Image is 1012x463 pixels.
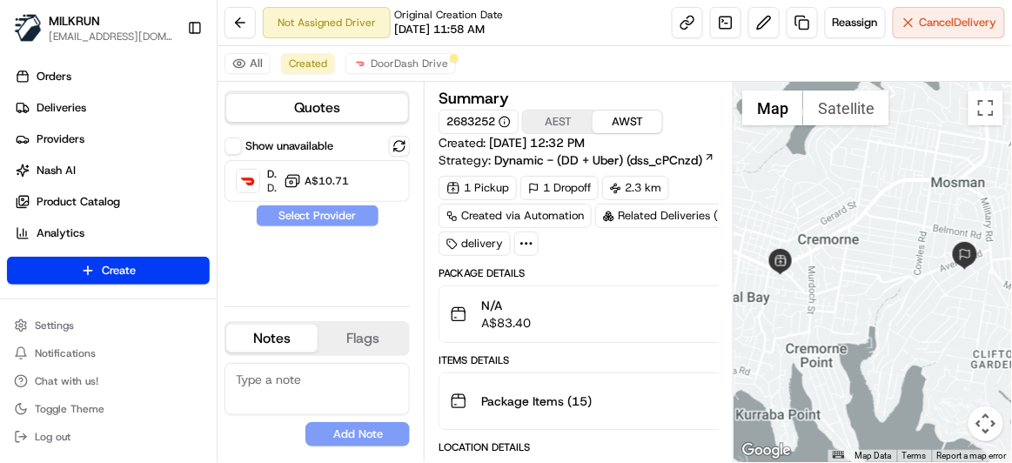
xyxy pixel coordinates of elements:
[35,374,98,388] span: Chat with us!
[439,176,517,200] div: 1 Pickup
[226,94,408,122] button: Quotes
[439,151,715,169] div: Strategy:
[602,176,669,200] div: 2.3 km
[7,341,210,366] button: Notifications
[7,157,217,185] a: Nash AI
[35,402,104,416] span: Toggle Theme
[7,313,210,338] button: Settings
[439,134,585,151] span: Created:
[7,63,217,91] a: Orders
[35,430,70,444] span: Log out
[37,131,84,147] span: Providers
[371,57,448,70] span: DoorDash Drive
[520,176,599,200] div: 1 Dropoff
[102,263,136,278] span: Create
[920,15,997,30] span: Cancel Delivery
[37,194,120,210] span: Product Catalog
[523,111,593,133] button: AEST
[284,172,349,190] button: A$10.71
[439,353,753,367] div: Items Details
[267,181,277,195] span: Dropoff ETA 30 minutes
[37,163,76,178] span: Nash AI
[446,114,511,130] button: 2683252
[49,30,173,44] button: [EMAIL_ADDRESS][DOMAIN_NAME]
[7,425,210,449] button: Log out
[7,369,210,393] button: Chat with us!
[345,53,456,74] button: DoorDash Drive
[803,91,889,125] button: Show satellite imagery
[833,451,845,459] button: Keyboard shortcuts
[35,319,74,332] span: Settings
[825,7,886,38] button: Reassign
[738,440,795,462] a: Open this area in Google Maps (opens a new window)
[439,266,753,280] div: Package Details
[439,440,753,454] div: Location Details
[855,450,892,462] button: Map Data
[439,204,592,228] a: Created via Automation
[439,286,752,342] button: N/AA$83.40
[394,22,485,37] span: [DATE] 11:58 AM
[394,8,503,22] span: Original Creation Date
[893,7,1005,38] button: CancelDelivery
[968,406,1003,441] button: Map camera controls
[439,91,509,106] h3: Summary
[481,297,531,314] span: N/A
[593,111,662,133] button: AWST
[481,314,531,332] span: A$83.40
[14,14,42,42] img: MILKRUN
[226,325,318,352] button: Notes
[494,151,702,169] span: Dynamic - (DD + Uber) (dss_cPCnzd)
[489,135,585,151] span: [DATE] 12:32 PM
[225,53,271,74] button: All
[237,170,259,192] img: DoorDash Drive
[37,100,86,116] span: Deliveries
[318,325,409,352] button: Flags
[494,151,715,169] a: Dynamic - (DD + Uber) (dss_cPCnzd)
[738,440,795,462] img: Google
[833,15,878,30] span: Reassign
[439,373,752,429] button: Package Items (15)
[7,219,217,247] a: Analytics
[35,346,96,360] span: Notifications
[439,231,511,256] div: delivery
[245,138,333,154] label: Show unavailable
[7,7,180,49] button: MILKRUNMILKRUN[EMAIL_ADDRESS][DOMAIN_NAME]
[37,69,71,84] span: Orders
[968,91,1003,125] button: Toggle fullscreen view
[937,451,1007,460] a: Report a map error
[267,167,277,181] span: DoorDash Drive
[742,91,803,125] button: Show street map
[7,94,217,122] a: Deliveries
[7,397,210,421] button: Toggle Theme
[49,12,100,30] button: MILKRUN
[481,393,592,410] span: Package Items ( 15 )
[353,57,367,70] img: doordash_logo_v2.png
[7,188,217,216] a: Product Catalog
[289,57,327,70] span: Created
[902,451,927,460] a: Terms (opens in new tab)
[281,53,335,74] button: Created
[7,125,217,153] a: Providers
[595,204,752,228] div: Related Deliveries (1)
[305,174,349,188] span: A$10.71
[7,257,210,285] button: Create
[37,225,84,241] span: Analytics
